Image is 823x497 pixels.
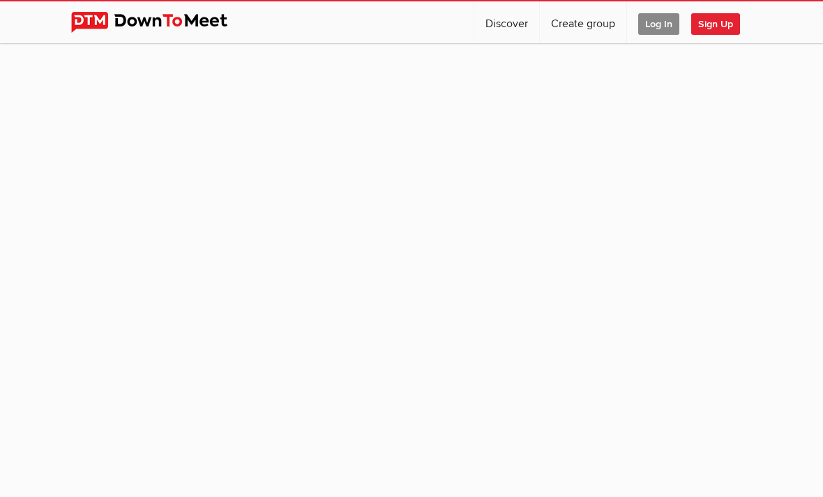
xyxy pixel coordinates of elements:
img: DownToMeet [71,12,249,33]
a: Create group [540,1,626,43]
a: Discover [474,1,539,43]
a: Log In [627,1,690,43]
a: Sign Up [691,1,751,43]
span: Log In [638,13,679,35]
span: Sign Up [691,13,740,35]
